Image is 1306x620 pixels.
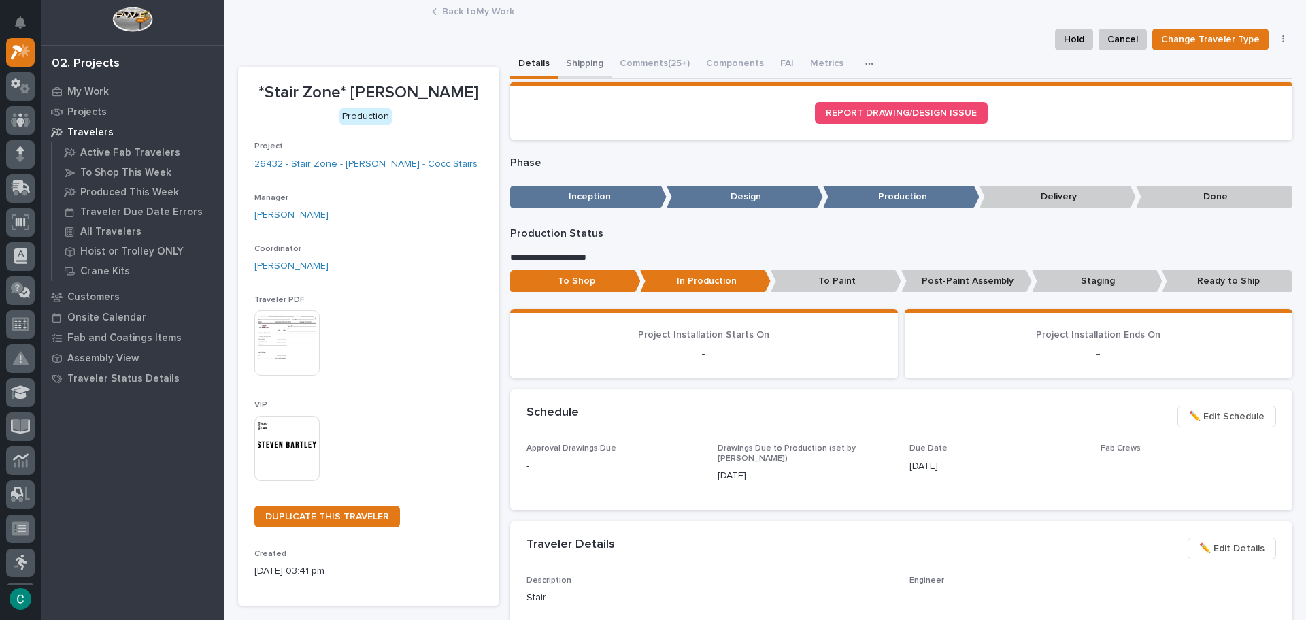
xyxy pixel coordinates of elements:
[442,3,514,18] a: Back toMy Work
[909,459,1085,474] p: [DATE]
[41,327,224,348] a: Fab and Coatings Items
[80,186,179,199] p: Produced This Week
[41,81,224,101] a: My Work
[1032,270,1162,293] p: Staging
[823,186,979,208] p: Production
[41,122,224,142] a: Travelers
[638,330,769,340] span: Project Installation Starts On
[254,401,267,409] span: VIP
[1199,540,1265,557] span: ✏️ Edit Details
[67,291,120,304] p: Customers
[526,406,579,421] h2: Schedule
[1162,270,1292,293] p: Ready to Ship
[6,585,35,613] button: users-avatar
[718,444,856,462] span: Drawings Due to Production (set by [PERSON_NAME])
[1036,330,1160,340] span: Project Installation Ends On
[510,157,1293,169] p: Phase
[254,208,329,223] a: [PERSON_NAME]
[52,202,224,221] a: Traveler Due Date Errors
[1177,406,1276,427] button: ✏️ Edit Schedule
[254,564,483,578] p: [DATE] 03:41 pm
[67,86,109,98] p: My Work
[815,102,988,124] a: REPORT DRAWING/DESIGN ISSUE
[265,512,389,521] span: DUPLICATE THIS TRAVELER
[640,270,771,293] p: In Production
[909,576,944,585] span: Engineer
[826,108,977,118] span: REPORT DRAWING/DESIGN ISSUE
[718,469,893,483] p: [DATE]
[526,538,615,553] h2: Traveler Details
[80,147,180,159] p: Active Fab Travelers
[979,186,1136,208] p: Delivery
[510,270,641,293] p: To Shop
[526,346,882,362] p: -
[67,127,114,139] p: Travelers
[510,186,667,208] p: Inception
[17,16,35,38] div: Notifications
[1161,31,1260,48] span: Change Traveler Type
[1055,29,1093,50] button: Hold
[772,50,802,79] button: FAI
[52,261,224,280] a: Crane Kits
[771,270,901,293] p: To Paint
[1101,444,1141,453] span: Fab Crews
[41,287,224,307] a: Customers
[52,242,224,261] a: Hoist or Trolley ONLY
[67,332,182,344] p: Fab and Coatings Items
[254,296,305,304] span: Traveler PDF
[526,444,616,453] span: Approval Drawings Due
[52,222,224,241] a: All Travelers
[667,186,823,208] p: Design
[80,167,171,179] p: To Shop This Week
[698,50,772,79] button: Components
[1152,29,1269,50] button: Change Traveler Type
[1188,538,1276,559] button: ✏️ Edit Details
[901,270,1032,293] p: Post-Paint Assembly
[67,353,139,365] p: Assembly View
[921,346,1276,362] p: -
[558,50,612,79] button: Shipping
[254,83,483,103] p: *Stair Zone* [PERSON_NAME]
[254,142,283,150] span: Project
[41,307,224,327] a: Onsite Calendar
[41,348,224,368] a: Assembly View
[80,206,203,218] p: Traveler Due Date Errors
[52,163,224,182] a: To Shop This Week
[52,56,120,71] div: 02. Projects
[254,157,478,172] a: 26432 - Stair Zone - [PERSON_NAME] - Cocc Stairs
[510,227,1293,240] p: Production Status
[339,108,392,125] div: Production
[67,373,180,385] p: Traveler Status Details
[67,106,107,118] p: Projects
[1064,31,1084,48] span: Hold
[1099,29,1147,50] button: Cancel
[6,8,35,37] button: Notifications
[526,591,893,605] p: Stair
[80,265,130,278] p: Crane Kits
[510,50,558,79] button: Details
[802,50,852,79] button: Metrics
[41,101,224,122] a: Projects
[254,506,400,527] a: DUPLICATE THIS TRAVELER
[526,459,702,474] p: -
[254,259,329,274] a: [PERSON_NAME]
[80,226,141,238] p: All Travelers
[1189,408,1265,425] span: ✏️ Edit Schedule
[41,368,224,389] a: Traveler Status Details
[52,182,224,201] a: Produced This Week
[112,7,152,32] img: Workspace Logo
[909,444,948,453] span: Due Date
[526,576,571,585] span: Description
[254,194,288,202] span: Manager
[80,246,184,258] p: Hoist or Trolley ONLY
[254,245,301,253] span: Coordinator
[612,50,698,79] button: Comments (25+)
[1136,186,1292,208] p: Done
[67,312,146,324] p: Onsite Calendar
[52,143,224,162] a: Active Fab Travelers
[254,550,286,558] span: Created
[1107,31,1138,48] span: Cancel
